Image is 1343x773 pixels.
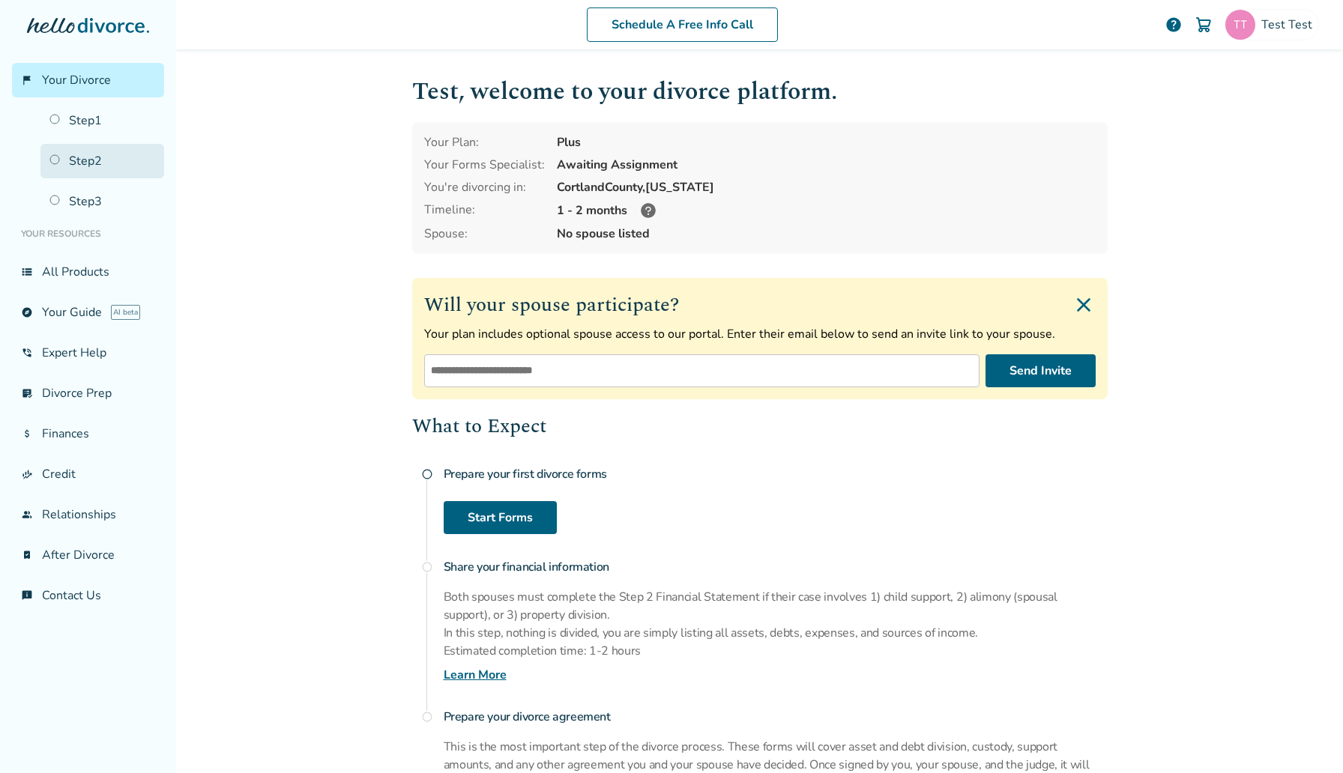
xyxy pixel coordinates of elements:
a: Step1 [40,103,164,138]
span: No spouse listed [557,225,1096,242]
a: groupRelationships [12,497,164,532]
div: 1 - 2 months [557,201,1096,219]
a: exploreYour GuideAI beta [12,295,164,330]
span: flag_2 [21,74,33,86]
a: help [1165,16,1183,34]
img: rocko.laiden@freedrops.org [1225,10,1255,40]
span: Spouse: [424,225,545,242]
a: phone_in_talkExpert Help [12,336,164,370]
p: In this step, nothing is divided, you are simply listing all assets, debts, expenses, and sources... [444,624,1108,642]
div: Your Forms Specialist: [424,157,545,173]
span: phone_in_talk [21,347,33,359]
a: Learn More [444,666,507,684]
a: finance_modeCredit [12,457,164,491]
div: Your Plan: [424,134,545,151]
a: flag_2Your Divorce [12,63,164,97]
li: Your Resources [12,219,164,249]
p: Both spouses must complete the Step 2 Financial Statement if their case involves 1) child support... [444,588,1108,624]
a: view_listAll Products [12,255,164,289]
span: attach_money [21,428,33,440]
a: attach_moneyFinances [12,416,164,451]
div: Cortland County, [US_STATE] [557,179,1096,195]
span: radio_button_unchecked [421,711,433,723]
img: Cart [1195,16,1213,34]
div: You're divorcing in: [424,179,545,195]
h4: Share your financial information [444,552,1108,582]
button: Send Invite [986,354,1096,387]
span: radio_button_unchecked [421,468,433,480]
span: bookmark_check [21,549,33,561]
span: AI beta [111,305,140,320]
span: list_alt_check [21,387,33,399]
span: Your Divorce [42,72,111,88]
span: Test Test [1261,16,1318,33]
p: Estimated completion time: 1-2 hours [444,642,1108,660]
span: explore [21,306,33,318]
div: Awaiting Assignment [557,157,1096,173]
a: bookmark_checkAfter Divorce [12,538,164,572]
span: chat_info [21,589,33,601]
span: finance_mode [21,468,33,480]
a: Schedule A Free Info Call [587,7,778,42]
h2: What to Expect [412,411,1108,441]
span: group [21,509,33,521]
img: Close invite form [1072,293,1096,317]
a: Step2 [40,144,164,178]
h4: Prepare your first divorce forms [444,459,1108,489]
a: list_alt_checkDivorce Prep [12,376,164,410]
span: view_list [21,266,33,278]
a: Step3 [40,184,164,219]
span: radio_button_unchecked [421,561,433,573]
h4: Prepare your divorce agreement [444,702,1108,732]
h1: Test , welcome to your divorce platform. [412,73,1108,110]
a: chat_infoContact Us [12,578,164,613]
p: Your plan includes optional spouse access to our portal. Enter their email below to send an invit... [424,326,1096,342]
h2: Will your spouse participate? [424,290,1096,320]
div: Timeline: [424,201,545,219]
div: Plus [557,134,1096,151]
a: Start Forms [444,501,557,534]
